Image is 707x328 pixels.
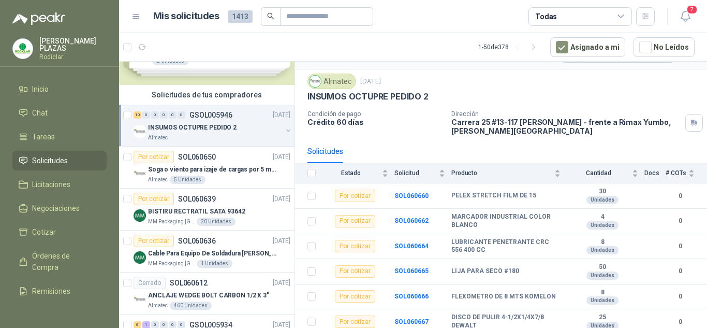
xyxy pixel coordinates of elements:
[451,118,681,135] p: Carrera 25 #13-117 [PERSON_NAME] - frente a Rimax Yumbo , [PERSON_NAME][GEOGRAPHIC_DATA]
[148,218,195,226] p: MM Packaging [GEOGRAPHIC_DATA]
[148,260,195,268] p: MM Packaging [GEOGRAPHIC_DATA]
[307,146,343,157] div: Solicitudes
[451,267,519,276] b: LIJA PARA SECO #180
[273,152,290,162] p: [DATE]
[134,277,166,289] div: Cerrado
[148,123,237,133] p: INSUMOS OCTUPRE PEDIDO 2
[666,169,686,177] span: # COTs
[134,167,146,180] img: Company Logo
[197,260,232,268] div: 1 Unidades
[32,155,68,166] span: Solicitudes
[119,85,294,105] div: Solicitudes de tus compradores
[148,165,277,175] p: Soga o viento para izaje de cargas por 5 metros
[12,175,107,194] a: Licitaciones
[666,163,707,183] th: # COTs
[148,176,168,184] p: Almatec
[170,176,205,184] div: 5 Unidades
[119,273,294,315] a: CerradoSOL060612[DATE] Company LogoANCLAJE WEDGE BOLT CARBON 1/2 X 3"Almatec460 Unidades
[567,238,638,247] b: 8
[267,12,274,20] span: search
[148,207,245,217] p: BISTIRU RECTRATIL SATA 93642
[134,109,292,142] a: 10 0 0 0 0 0 GSOL005946[DATE] Company LogoINSUMOS OCTUPRE PEDIDO 2Almatec
[451,293,556,301] b: FLEXOMETRO DE 8 MTS KOMELON
[12,222,107,242] a: Cotizar
[322,169,380,177] span: Estado
[394,192,429,199] a: SOL060660
[567,169,630,177] span: Cantidad
[550,37,625,57] button: Asignado a mi
[335,290,375,303] div: Por cotizar
[134,193,174,205] div: Por cotizar
[394,243,429,250] a: SOL060664
[134,125,146,138] img: Company Logo
[335,240,375,252] div: Por cotizar
[134,151,174,163] div: Por cotizar
[644,163,666,183] th: Docs
[394,267,429,275] a: SOL060665
[12,79,107,99] a: Inicio
[666,241,695,251] b: 0
[335,190,375,202] div: Por cotizar
[666,216,695,226] b: 0
[178,111,185,119] div: 0
[170,279,208,287] p: SOL060612
[119,189,294,231] a: Por cotizarSOL060639[DATE] Company LogoBISTIRU RECTRATIL SATA 93642MM Packaging [GEOGRAPHIC_DATA]...
[273,110,290,120] p: [DATE]
[394,293,429,300] a: SOL060666
[335,265,375,278] div: Por cotizar
[32,203,80,214] span: Negociaciones
[142,111,150,119] div: 0
[178,195,216,203] p: SOL060639
[32,83,49,95] span: Inicio
[189,111,232,119] p: GSOL005946
[451,169,552,177] span: Producto
[586,272,618,280] div: Unidades
[666,292,695,302] b: 0
[335,316,375,328] div: Por cotizar
[666,191,695,201] b: 0
[586,246,618,254] div: Unidades
[634,37,695,57] button: No Leídos
[12,151,107,170] a: Solicitudes
[451,192,536,200] b: PELEX STRETCH FILM DE 15
[394,217,429,224] a: SOL060662
[170,302,212,310] div: 460 Unidades
[32,250,97,273] span: Órdenes de Compra
[322,163,394,183] th: Estado
[119,231,294,273] a: Por cotizarSOL060636[DATE] Company LogoCable Para Equipo De Soldadura [PERSON_NAME]MM Packaging [...
[451,213,561,229] b: MARCADOR INDUSTRIAL COLOR BLANCO
[307,118,443,126] p: Crédito 60 días
[148,291,269,301] p: ANCLAJE WEDGE BOLT CARBON 1/2 X 3"
[12,12,65,25] img: Logo peakr
[567,263,638,272] b: 50
[273,236,290,246] p: [DATE]
[134,235,174,247] div: Por cotizar
[586,221,618,230] div: Unidades
[178,153,216,161] p: SOL060650
[394,318,429,325] b: SOL060667
[39,37,107,52] p: [PERSON_NAME] PLAZAS
[32,286,70,297] span: Remisiones
[307,91,429,102] p: INSUMOS OCTUPRE PEDIDO 2
[13,39,33,59] img: Company Logo
[12,246,107,277] a: Órdenes de Compra
[451,110,681,118] p: Dirección
[134,293,146,306] img: Company Logo
[535,11,557,22] div: Todas
[12,127,107,147] a: Tareas
[32,179,70,190] span: Licitaciones
[360,77,381,87] p: [DATE]
[32,131,55,142] span: Tareas
[169,111,176,119] div: 0
[307,74,356,89] div: Almatec
[451,163,567,183] th: Producto
[12,198,107,218] a: Negociaciones
[567,313,638,322] b: 25
[586,196,618,204] div: Unidades
[153,9,219,24] h1: Mis solicitudes
[666,317,695,327] b: 0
